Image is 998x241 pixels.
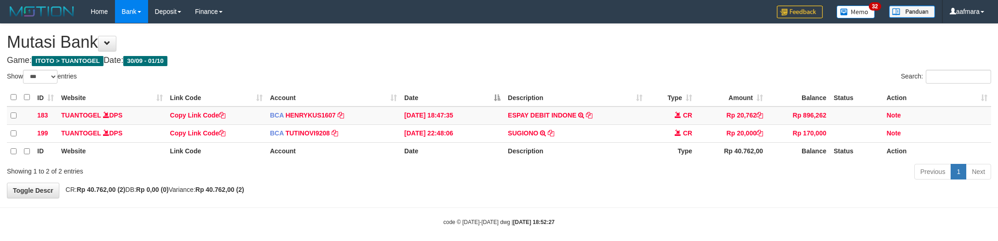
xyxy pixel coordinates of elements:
[61,112,101,119] a: TUANTOGEL
[37,112,48,119] span: 183
[887,129,901,137] a: Note
[401,142,504,160] th: Date
[757,112,763,119] a: Copy Rp 20,762 to clipboard
[57,124,166,142] td: DPS
[767,142,830,160] th: Balance
[443,219,555,225] small: code © [DATE]-[DATE] dwg |
[270,129,284,137] span: BCA
[7,70,77,84] label: Show entries
[966,164,991,179] a: Next
[951,164,966,179] a: 1
[508,112,576,119] a: ESPAY DEBIT INDONE
[7,163,409,176] div: Showing 1 to 2 of 2 entries
[883,89,991,106] th: Action: activate to sort column ascending
[77,186,126,193] strong: Rp 40.762,00 (2)
[61,186,244,193] span: CR: DB: Variance:
[7,5,77,18] img: MOTION_logo.png
[887,112,901,119] a: Note
[830,89,883,106] th: Status
[914,164,951,179] a: Previous
[837,6,875,18] img: Button%20Memo.svg
[683,129,692,137] span: CR
[170,112,226,119] a: Copy Link Code
[57,142,166,160] th: Website
[548,129,554,137] a: Copy SUGIONO to clipboard
[401,106,504,125] td: [DATE] 18:47:35
[401,89,504,106] th: Date: activate to sort column descending
[504,89,646,106] th: Description: activate to sort column ascending
[270,112,284,119] span: BCA
[901,70,991,84] label: Search:
[513,219,555,225] strong: [DATE] 18:52:27
[646,89,696,106] th: Type: activate to sort column ascending
[34,142,57,160] th: ID
[286,129,330,137] a: TUTINOVI9208
[777,6,823,18] img: Feedback.jpg
[696,89,767,106] th: Amount: activate to sort column ascending
[32,56,103,66] span: ITOTO > TUANTOGEL
[195,186,244,193] strong: Rp 40.762,00 (2)
[7,183,59,198] a: Toggle Descr
[166,142,266,160] th: Link Code
[757,129,763,137] a: Copy Rp 20,000 to clipboard
[869,2,881,11] span: 32
[286,112,336,119] a: HENRYKUS1607
[123,56,167,66] span: 30/09 - 01/10
[504,142,646,160] th: Description
[646,142,696,160] th: Type
[683,112,692,119] span: CR
[34,89,57,106] th: ID: activate to sort column ascending
[57,106,166,125] td: DPS
[266,142,401,160] th: Account
[767,89,830,106] th: Balance
[37,129,48,137] span: 199
[926,70,991,84] input: Search:
[883,142,991,160] th: Action
[23,70,57,84] select: Showentries
[696,106,767,125] td: Rp 20,762
[266,89,401,106] th: Account: activate to sort column ascending
[508,129,538,137] a: SUGIONO
[170,129,226,137] a: Copy Link Code
[166,89,266,106] th: Link Code: activate to sort column ascending
[7,33,991,51] h1: Mutasi Bank
[696,124,767,142] td: Rp 20,000
[401,124,504,142] td: [DATE] 22:48:06
[586,112,592,119] a: Copy ESPAY DEBIT INDONE to clipboard
[889,6,935,18] img: panduan.png
[136,186,169,193] strong: Rp 0,00 (0)
[830,142,883,160] th: Status
[7,56,991,65] h4: Game: Date:
[767,106,830,125] td: Rp 896,262
[61,129,101,137] a: TUANTOGEL
[696,142,767,160] th: Rp 40.762,00
[332,129,338,137] a: Copy TUTINOVI9208 to clipboard
[338,112,344,119] a: Copy HENRYKUS1607 to clipboard
[57,89,166,106] th: Website: activate to sort column ascending
[767,124,830,142] td: Rp 170,000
